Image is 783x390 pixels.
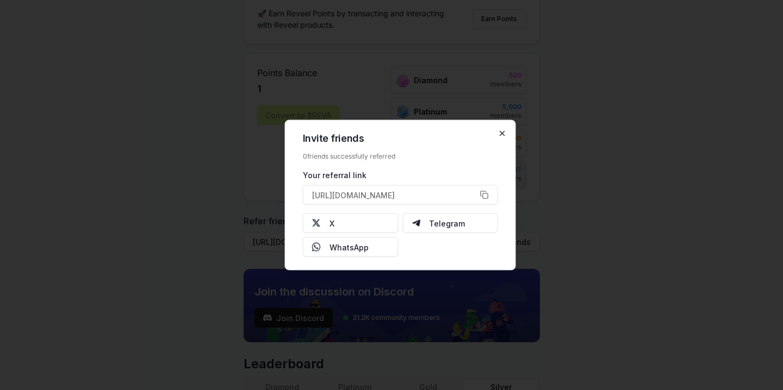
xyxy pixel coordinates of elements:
[303,237,399,257] button: WhatsApp
[303,185,498,205] button: [URL][DOMAIN_NAME]
[402,213,498,233] button: Telegram
[312,243,321,251] img: Whatsapp
[312,219,321,228] img: X
[303,213,399,233] button: X
[303,134,498,143] h2: Invite friends
[412,219,420,228] img: Telegram
[312,189,395,200] span: [URL][DOMAIN_NAME]
[303,169,498,181] div: Your referral link
[303,152,498,161] div: 0 friends successfully referred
